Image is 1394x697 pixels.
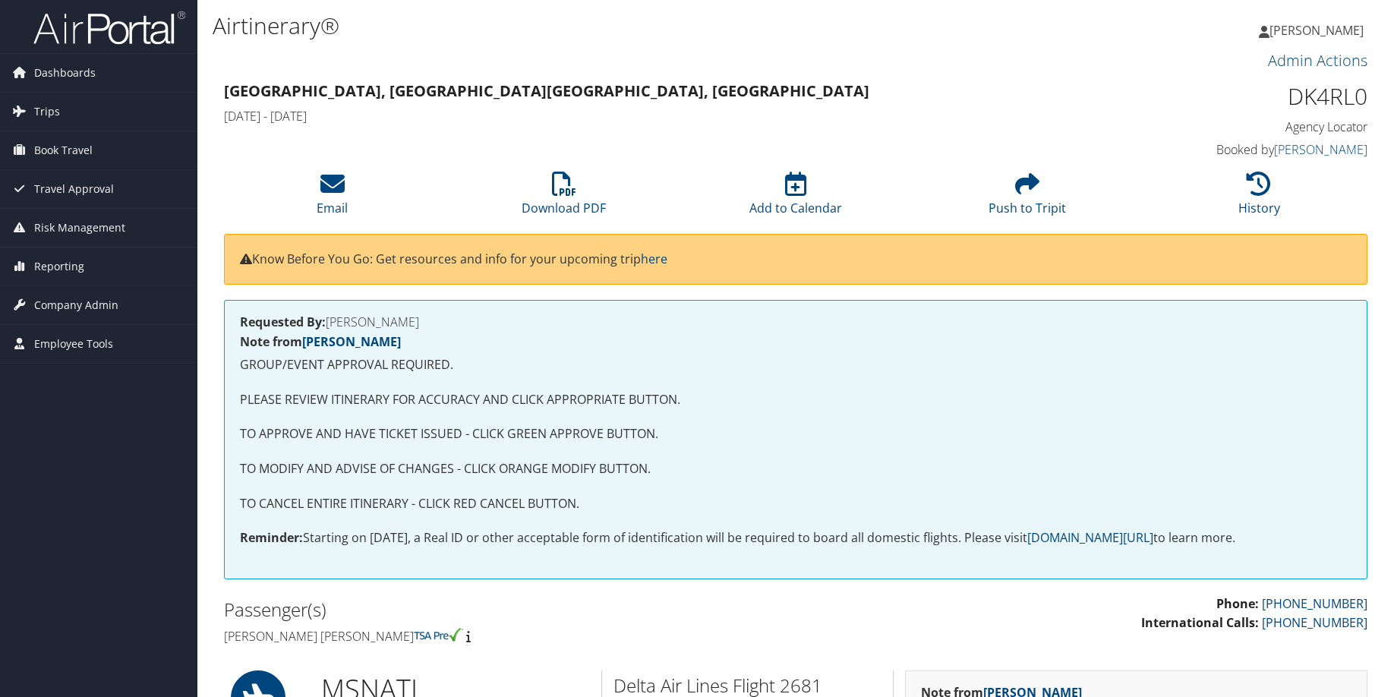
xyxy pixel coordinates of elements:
[414,628,463,642] img: tsa-precheck.png
[34,209,125,247] span: Risk Management
[1262,595,1367,612] a: [PHONE_NUMBER]
[224,628,784,645] h4: [PERSON_NAME] [PERSON_NAME]
[317,180,348,216] a: Email
[240,459,1351,479] p: TO MODIFY AND ADVISE OF CHANGES - CLICK ORANGE MODIFY BUTTON.
[1099,80,1367,112] h1: DK4RL0
[240,250,1351,270] p: Know Before You Go: Get resources and info for your upcoming trip
[34,325,113,363] span: Employee Tools
[1259,8,1379,53] a: [PERSON_NAME]
[302,333,401,350] a: [PERSON_NAME]
[224,108,1076,125] h4: [DATE] - [DATE]
[522,180,606,216] a: Download PDF
[240,314,326,330] strong: Requested By:
[34,54,96,92] span: Dashboards
[749,180,842,216] a: Add to Calendar
[240,316,1351,328] h4: [PERSON_NAME]
[34,286,118,324] span: Company Admin
[240,494,1351,514] p: TO CANCEL ENTIRE ITINERARY - CLICK RED CANCEL BUTTON.
[1268,50,1367,71] a: Admin Actions
[33,10,185,46] img: airportal-logo.png
[641,251,667,267] a: here
[34,170,114,208] span: Travel Approval
[224,80,869,101] strong: [GEOGRAPHIC_DATA], [GEOGRAPHIC_DATA] [GEOGRAPHIC_DATA], [GEOGRAPHIC_DATA]
[213,10,990,42] h1: Airtinerary®
[240,528,1351,548] p: Starting on [DATE], a Real ID or other acceptable form of identification will be required to boar...
[1099,141,1367,158] h4: Booked by
[240,355,1351,375] p: GROUP/EVENT APPROVAL REQUIRED.
[34,131,93,169] span: Book Travel
[34,248,84,285] span: Reporting
[989,180,1066,216] a: Push to Tripit
[1027,529,1153,546] a: [DOMAIN_NAME][URL]
[240,529,303,546] strong: Reminder:
[1141,614,1259,631] strong: International Calls:
[240,333,401,350] strong: Note from
[240,390,1351,410] p: PLEASE REVIEW ITINERARY FOR ACCURACY AND CLICK APPROPRIATE BUTTON.
[224,597,784,623] h2: Passenger(s)
[240,424,1351,444] p: TO APPROVE AND HAVE TICKET ISSUED - CLICK GREEN APPROVE BUTTON.
[1216,595,1259,612] strong: Phone:
[1274,141,1367,158] a: [PERSON_NAME]
[1099,118,1367,135] h4: Agency Locator
[1238,180,1280,216] a: History
[1262,614,1367,631] a: [PHONE_NUMBER]
[34,93,60,131] span: Trips
[1269,22,1364,39] span: [PERSON_NAME]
